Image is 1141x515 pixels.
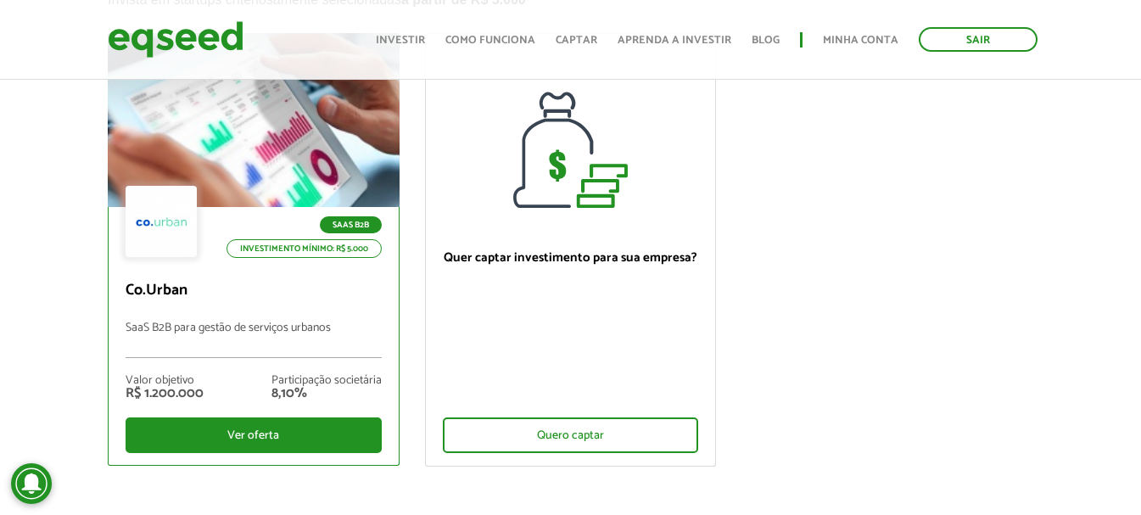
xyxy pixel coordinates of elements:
[108,17,243,62] img: EqSeed
[919,27,1038,52] a: Sair
[445,35,535,46] a: Como funciona
[108,33,400,466] a: SaaS B2B Investimento mínimo: R$ 5.000 Co.Urban SaaS B2B para gestão de serviços urbanos Valor ob...
[443,417,699,453] div: Quero captar
[376,35,425,46] a: Investir
[320,216,382,233] p: SaaS B2B
[126,282,382,300] p: Co.Urban
[752,35,780,46] a: Blog
[823,35,898,46] a: Minha conta
[271,375,382,387] div: Participação societária
[126,322,382,358] p: SaaS B2B para gestão de serviços urbanos
[556,35,597,46] a: Captar
[271,387,382,400] div: 8,10%
[227,239,382,258] p: Investimento mínimo: R$ 5.000
[126,375,204,387] div: Valor objetivo
[425,33,717,467] a: Quer captar investimento para sua empresa? Quero captar
[126,387,204,400] div: R$ 1.200.000
[126,417,382,453] div: Ver oferta
[443,250,699,266] p: Quer captar investimento para sua empresa?
[618,35,731,46] a: Aprenda a investir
